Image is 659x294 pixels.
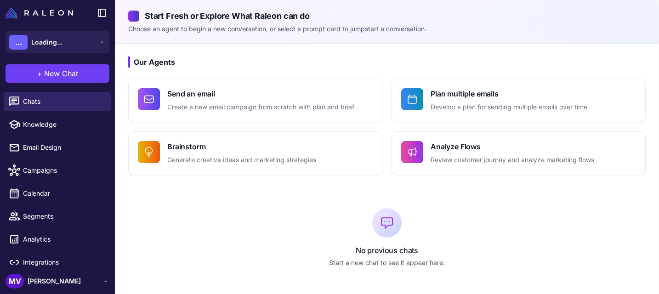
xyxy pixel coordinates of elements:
span: Integrations [23,257,104,267]
h2: Start Fresh or Explore What Raleon can do [128,10,646,22]
p: Develop a plan for sending multiple emails over time [431,102,587,113]
div: MV [6,274,24,288]
img: Raleon Logo [6,7,73,18]
p: Start a new chat to see it appear here. [128,258,646,268]
a: Chats [4,92,111,111]
div: ... [9,35,28,50]
h3: Our Agents [128,57,646,68]
p: No previous chats [128,245,646,256]
h4: Analyze Flows [431,141,594,152]
button: Plan multiple emailsDevelop a plan for sending multiple emails over time [392,79,646,122]
button: ...Loading... [6,31,109,53]
a: Email Design [4,138,111,157]
a: Campaigns [4,161,111,180]
span: Calendar [23,188,104,198]
button: +New Chat [6,64,109,83]
a: Integrations [4,253,111,272]
h4: Send an email [167,88,354,99]
button: Analyze FlowsReview customer journey and analyze marketing flows [392,131,646,175]
span: Analytics [23,234,104,244]
span: [PERSON_NAME] [28,276,81,286]
p: Review customer journey and analyze marketing flows [431,155,594,165]
h4: Brainstorm [167,141,316,152]
span: + [37,68,42,79]
a: Raleon Logo [6,7,77,18]
span: Loading... [31,37,62,47]
span: Segments [23,211,104,221]
p: Choose an agent to begin a new conversation, or select a prompt card to jumpstart a conversation. [128,24,646,34]
a: Analytics [4,230,111,249]
a: Calendar [4,184,111,203]
span: Knowledge [23,119,104,130]
button: BrainstormGenerate creative ideas and marketing strategies [128,131,382,175]
a: Segments [4,207,111,226]
span: Chats [23,96,104,107]
p: Create a new email campaign from scratch with plan and brief [167,102,354,113]
span: Email Design [23,142,104,153]
span: New Chat [44,68,78,79]
p: Generate creative ideas and marketing strategies [167,155,316,165]
button: Send an emailCreate a new email campaign from scratch with plan and brief [128,79,382,122]
span: Campaigns [23,165,104,175]
h4: Plan multiple emails [431,88,587,99]
a: Knowledge [4,115,111,134]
